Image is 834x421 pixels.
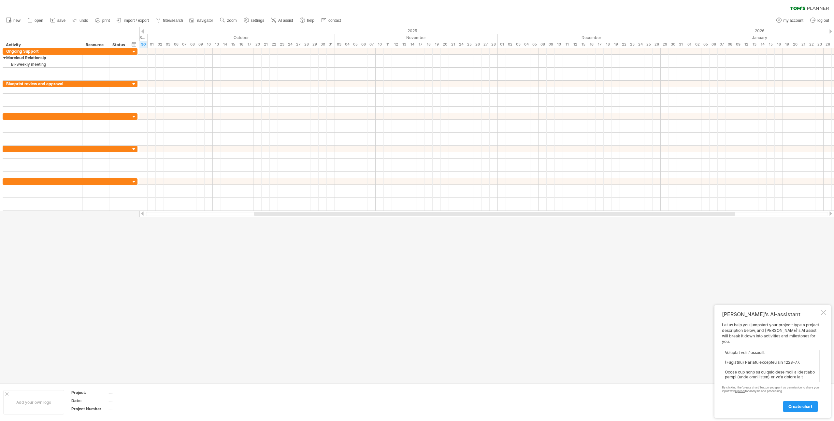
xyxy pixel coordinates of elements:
[555,41,563,48] div: Wednesday, 10 December 2025
[758,41,767,48] div: Wednesday, 14 January 2026
[636,41,644,48] div: Wednesday, 24 December 2025
[824,41,832,48] div: Monday, 26 January 2026
[433,41,441,48] div: Wednesday, 19 November 2025
[473,41,482,48] div: Wednesday, 26 November 2025
[35,18,43,23] span: open
[514,41,522,48] div: Wednesday, 3 December 2025
[6,55,79,61] div: Marcloud Relationsip
[6,48,79,54] div: Ongoing Support
[817,18,829,23] span: log out
[596,41,604,48] div: Wednesday, 17 December 2025
[71,390,107,395] div: Project:
[335,41,343,48] div: Monday, 3 November 2025
[815,41,824,48] div: Friday, 23 January 2026
[227,18,237,23] span: zoom
[6,81,79,87] div: Blueprint review and approval
[498,41,506,48] div: Monday, 1 December 2025
[124,18,149,23] span: import / export
[5,16,22,25] a: new
[734,41,742,48] div: Friday, 9 January 2026
[148,41,156,48] div: Wednesday, 1 October 2025
[359,41,367,48] div: Thursday, 6 November 2025
[783,41,791,48] div: Monday, 19 January 2026
[102,18,110,23] span: print
[262,41,270,48] div: Tuesday, 21 October 2025
[693,41,701,48] div: Friday, 2 January 2026
[783,401,818,412] a: create chart
[661,41,669,48] div: Monday, 29 December 2025
[620,41,628,48] div: Monday, 22 December 2025
[213,41,221,48] div: Monday, 13 October 2025
[498,34,685,41] div: December 2025
[539,41,547,48] div: Monday, 8 December 2025
[139,41,148,48] div: Tuesday, 30 September 2025
[188,41,196,48] div: Wednesday, 8 October 2025
[286,41,294,48] div: Friday, 24 October 2025
[3,390,64,414] div: Add your own logo
[604,41,612,48] div: Thursday, 18 December 2025
[310,41,319,48] div: Wednesday, 29 October 2025
[579,41,587,48] div: Monday, 15 December 2025
[530,41,539,48] div: Friday, 5 December 2025
[269,16,295,25] a: AI assist
[108,398,163,403] div: ....
[327,41,335,48] div: Friday, 31 October 2025
[799,41,807,48] div: Wednesday, 21 January 2026
[108,406,163,412] div: ....
[722,322,820,412] div: Let us help you jumpstart your project: type a project description below, and [PERSON_NAME]'s AI ...
[172,41,180,48] div: Monday, 6 October 2025
[784,18,803,23] span: my account
[6,42,79,48] div: Activity
[722,311,820,318] div: [PERSON_NAME]'s AI-assistant
[416,41,424,48] div: Monday, 17 November 2025
[188,16,215,25] a: navigator
[351,41,359,48] div: Wednesday, 5 November 2025
[490,41,498,48] div: Friday, 28 November 2025
[685,41,693,48] div: Thursday, 1 January 2026
[376,41,384,48] div: Monday, 10 November 2025
[245,41,253,48] div: Friday, 17 October 2025
[587,41,596,48] div: Tuesday, 16 December 2025
[319,41,327,48] div: Thursday, 30 October 2025
[302,41,310,48] div: Tuesday, 28 October 2025
[93,16,112,25] a: print
[408,41,416,48] div: Friday, 14 November 2025
[653,41,661,48] div: Friday, 26 December 2025
[229,41,237,48] div: Wednesday, 15 October 2025
[221,41,229,48] div: Tuesday, 14 October 2025
[392,41,400,48] div: Wednesday, 12 November 2025
[156,41,164,48] div: Thursday, 2 October 2025
[750,41,758,48] div: Tuesday, 13 January 2026
[205,41,213,48] div: Friday, 10 October 2025
[196,41,205,48] div: Thursday, 9 October 2025
[270,41,278,48] div: Wednesday, 22 October 2025
[328,18,341,23] span: contact
[809,16,831,25] a: log out
[710,41,718,48] div: Tuesday, 6 January 2026
[522,41,530,48] div: Thursday, 4 December 2025
[294,41,302,48] div: Monday, 27 October 2025
[307,18,314,23] span: help
[115,16,151,25] a: import / export
[6,61,79,67] div: Bi-weekly meeting
[278,18,293,23] span: AI assist
[482,41,490,48] div: Thursday, 27 November 2025
[465,41,473,48] div: Tuesday, 25 November 2025
[237,41,245,48] div: Thursday, 16 October 2025
[71,16,90,25] a: undo
[49,16,67,25] a: save
[644,41,653,48] div: Thursday, 25 December 2025
[13,18,21,23] span: new
[807,41,815,48] div: Thursday, 22 January 2026
[251,18,264,23] span: settings
[163,18,183,23] span: filter/search
[612,41,620,48] div: Friday, 19 December 2025
[547,41,555,48] div: Tuesday, 9 December 2025
[148,34,335,41] div: October 2025
[457,41,465,48] div: Monday, 24 November 2025
[320,16,343,25] a: contact
[742,41,750,48] div: Monday, 12 January 2026
[343,41,351,48] div: Tuesday, 4 November 2025
[677,41,685,48] div: Wednesday, 31 December 2025
[26,16,45,25] a: open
